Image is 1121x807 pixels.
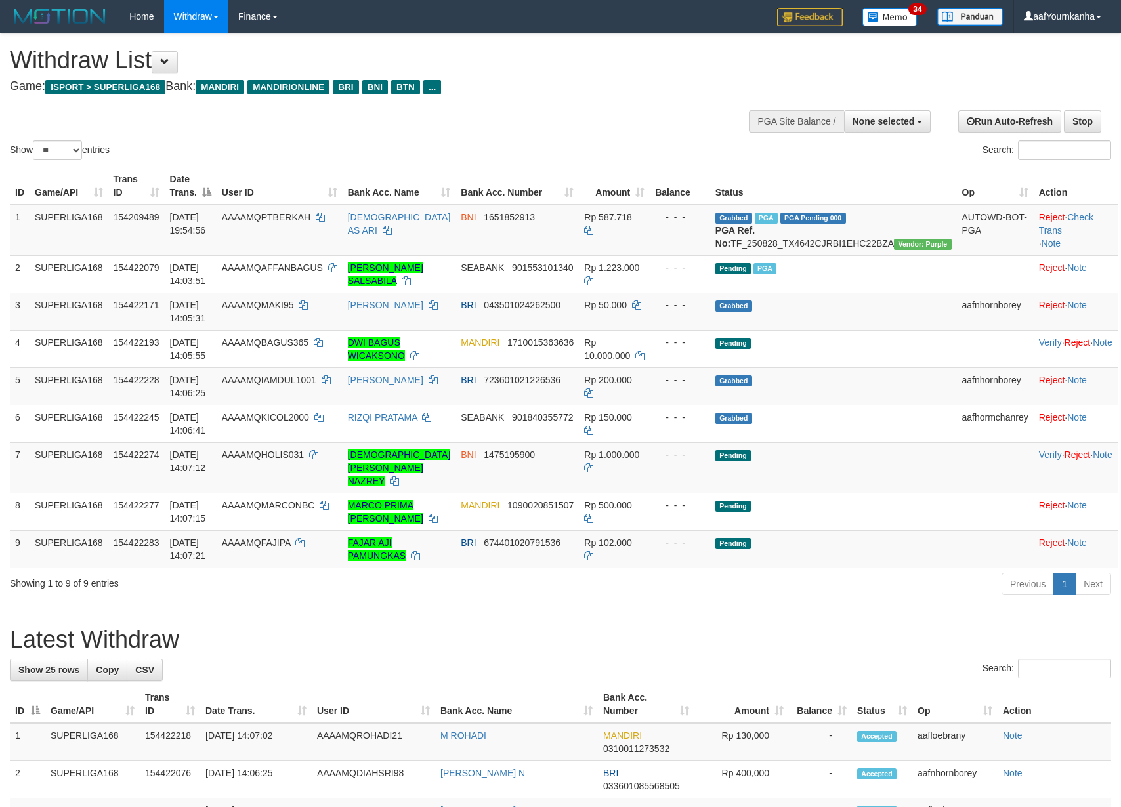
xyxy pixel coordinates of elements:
[45,761,140,798] td: SUPERLIGA168
[423,80,441,94] span: ...
[10,493,30,530] td: 8
[710,205,957,256] td: TF_250828_TX4642CJRBI1EHC22BZA
[1034,293,1118,330] td: ·
[584,337,630,361] span: Rp 10.000.000
[894,239,951,250] span: Vendor URL: https://trx4.1velocity.biz
[461,212,476,222] span: BNI
[222,337,308,348] span: AAAAMQBAGUS365
[33,140,82,160] select: Showentries
[1003,730,1023,741] a: Note
[1034,330,1118,367] td: · ·
[957,367,1034,405] td: aafnhornborey
[114,449,159,460] span: 154422274
[715,225,755,249] b: PGA Ref. No:
[998,686,1111,723] th: Action
[312,723,435,761] td: AAAAMQROHADI21
[10,761,45,798] td: 2
[655,411,705,424] div: - - -
[1034,205,1118,256] td: · ·
[348,375,423,385] a: [PERSON_NAME]
[30,493,108,530] td: SUPERLIGA168
[715,263,751,274] span: Pending
[461,500,499,510] span: MANDIRI
[852,686,912,723] th: Status: activate to sort column ascending
[1034,442,1118,493] td: · ·
[1039,212,1065,222] a: Reject
[1067,412,1087,423] a: Note
[312,761,435,798] td: AAAAMQDIAHSRI98
[844,110,931,133] button: None selected
[512,412,573,423] span: Copy 901840355772 to clipboard
[200,686,312,723] th: Date Trans.: activate to sort column ascending
[655,499,705,512] div: - - -
[10,140,110,160] label: Show entries
[655,536,705,549] div: - - -
[484,212,535,222] span: Copy 1651852913 to clipboard
[512,262,573,273] span: Copy 901553101340 to clipboard
[1075,573,1111,595] a: Next
[222,212,310,222] span: AAAAMQPTBERKAH
[348,212,451,236] a: [DEMOGRAPHIC_DATA] AS ARI
[484,449,535,460] span: Copy 1475195900 to clipboard
[749,110,843,133] div: PGA Site Balance /
[484,375,560,385] span: Copy 723601021226536 to clipboard
[170,337,206,361] span: [DATE] 14:05:55
[1039,537,1065,548] a: Reject
[1018,659,1111,678] input: Search:
[222,300,294,310] span: AAAAMQMAKI95
[140,761,200,798] td: 154422076
[45,686,140,723] th: Game/API: activate to sort column ascending
[584,412,631,423] span: Rp 150.000
[694,723,789,761] td: Rp 130,000
[196,80,244,94] span: MANDIRI
[10,293,30,330] td: 3
[10,659,88,681] a: Show 25 rows
[114,300,159,310] span: 154422171
[30,255,108,293] td: SUPERLIGA168
[455,167,579,205] th: Bank Acc. Number: activate to sort column ascending
[45,80,165,94] span: ISPORT > SUPERLIGA168
[114,375,159,385] span: 154422228
[170,412,206,436] span: [DATE] 14:06:41
[114,500,159,510] span: 154422277
[1065,337,1091,348] a: Reject
[10,686,45,723] th: ID: activate to sort column descending
[755,213,778,224] span: Marked by aafchhiseyha
[1064,110,1101,133] a: Stop
[694,761,789,798] td: Rp 400,000
[114,537,159,548] span: 154422283
[461,537,476,548] span: BRI
[10,627,1111,653] h1: Latest Withdraw
[440,768,525,778] a: [PERSON_NAME] N
[715,450,751,461] span: Pending
[114,212,159,222] span: 154209489
[655,211,705,224] div: - - -
[440,730,486,741] a: M ROHADI
[1039,262,1065,273] a: Reject
[10,723,45,761] td: 1
[30,167,108,205] th: Game/API: activate to sort column ascending
[1039,375,1065,385] a: Reject
[18,665,79,675] span: Show 25 rows
[1067,500,1087,510] a: Note
[957,167,1034,205] th: Op: activate to sort column ascending
[650,167,710,205] th: Balance
[222,262,323,273] span: AAAAMQAFFANBAGUS
[1034,255,1118,293] td: ·
[10,167,30,205] th: ID
[1034,493,1118,530] td: ·
[1034,530,1118,568] td: ·
[10,571,457,590] div: Showing 1 to 9 of 9 entries
[957,293,1034,330] td: aafnhornborey
[362,80,388,94] span: BNI
[777,8,843,26] img: Feedback.jpg
[10,330,30,367] td: 4
[200,761,312,798] td: [DATE] 14:06:25
[715,375,752,386] span: Grabbed
[333,80,358,94] span: BRI
[1039,337,1062,348] a: Verify
[584,500,631,510] span: Rp 500.000
[1042,238,1061,249] a: Note
[348,337,405,361] a: DWI BAGUS WICAKSONO
[655,448,705,461] div: - - -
